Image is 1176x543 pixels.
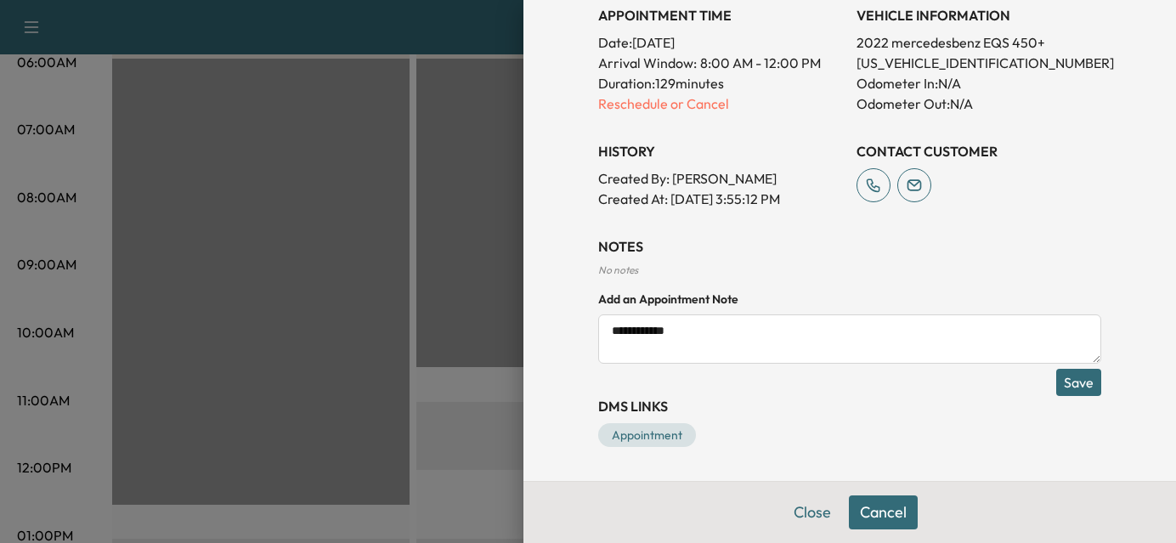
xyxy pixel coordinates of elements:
[857,141,1101,161] h3: CONTACT CUSTOMER
[783,495,842,529] button: Close
[598,53,843,73] p: Arrival Window:
[598,5,843,25] h3: APPOINTMENT TIME
[857,5,1101,25] h3: VEHICLE INFORMATION
[598,423,696,447] a: Appointment
[598,189,843,209] p: Created At : [DATE] 3:55:12 PM
[598,32,843,53] p: Date: [DATE]
[598,93,843,114] p: Reschedule or Cancel
[700,53,821,73] span: 8:00 AM - 12:00 PM
[598,141,843,161] h3: History
[598,291,1101,308] h4: Add an Appointment Note
[598,73,843,93] p: Duration: 129 minutes
[598,236,1101,257] h3: NOTES
[857,73,1101,93] p: Odometer In: N/A
[1056,369,1101,396] button: Save
[849,495,918,529] button: Cancel
[598,396,1101,416] h3: DMS Links
[857,53,1101,73] p: [US_VEHICLE_IDENTIFICATION_NUMBER]
[857,32,1101,53] p: 2022 mercedesbenz EQS 450+
[857,93,1101,114] p: Odometer Out: N/A
[598,168,843,189] p: Created By : [PERSON_NAME]
[598,263,1101,277] div: No notes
